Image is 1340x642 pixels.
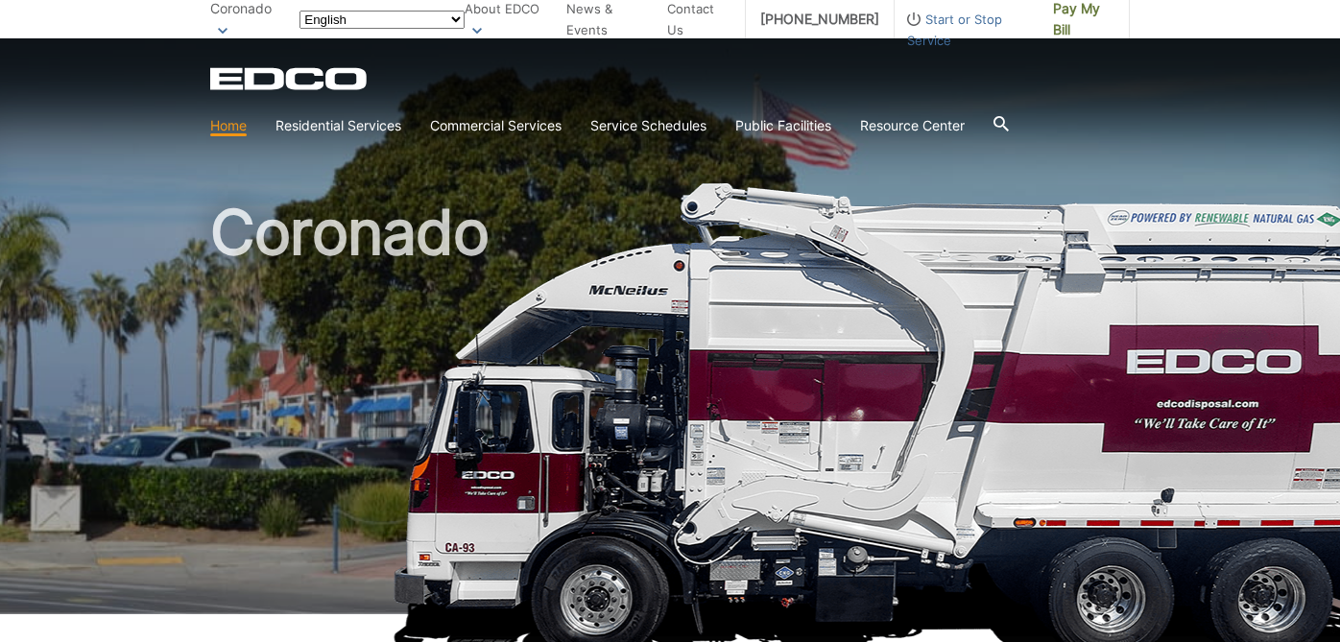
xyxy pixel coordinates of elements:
[735,115,831,136] a: Public Facilities
[210,115,247,136] a: Home
[430,115,562,136] a: Commercial Services
[590,115,706,136] a: Service Schedules
[210,202,1130,623] h1: Coronado
[210,67,370,90] a: EDCD logo. Return to the homepage.
[275,115,401,136] a: Residential Services
[860,115,965,136] a: Resource Center
[299,11,465,29] select: Select a language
